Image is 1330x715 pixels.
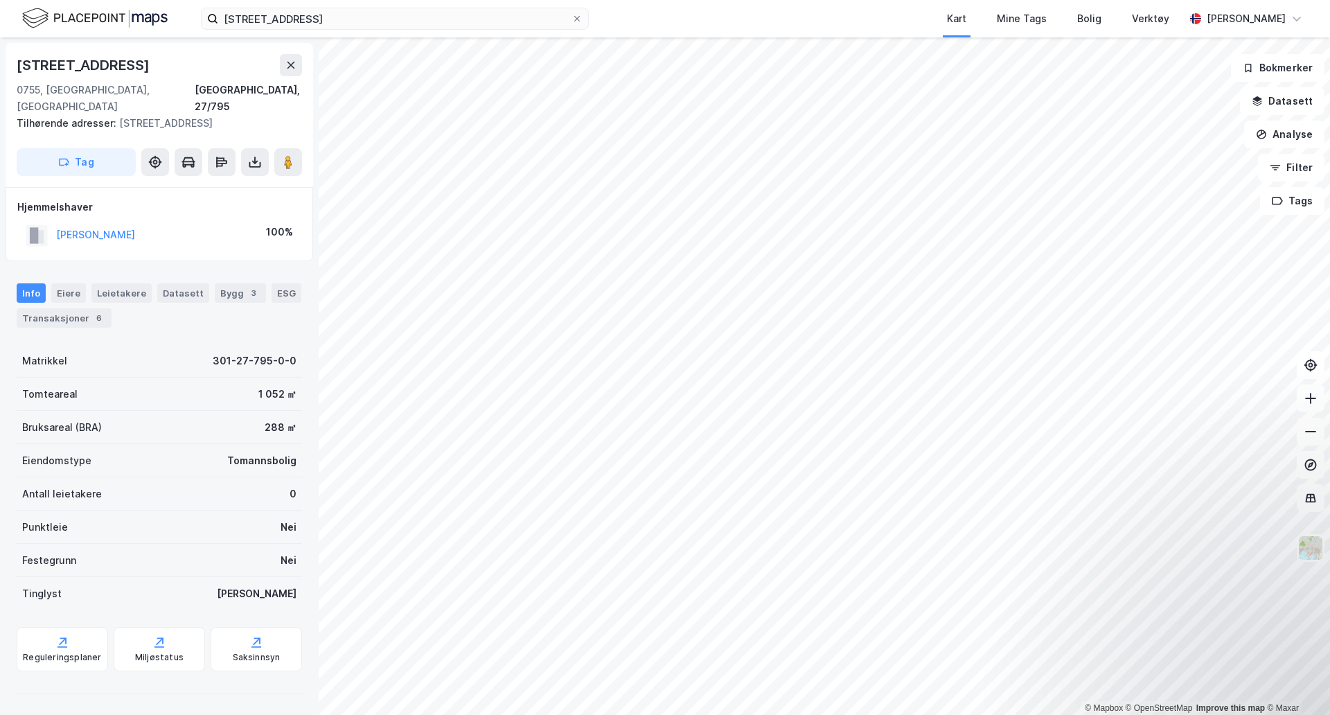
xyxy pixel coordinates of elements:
[258,386,296,403] div: 1 052 ㎡
[17,54,152,76] div: [STREET_ADDRESS]
[51,283,86,303] div: Eiere
[17,115,291,132] div: [STREET_ADDRESS]
[281,519,296,536] div: Nei
[1240,87,1324,115] button: Datasett
[233,652,281,663] div: Saksinnsyn
[1085,703,1123,713] a: Mapbox
[215,283,266,303] div: Bygg
[1207,10,1286,27] div: [PERSON_NAME]
[265,419,296,436] div: 288 ㎡
[290,486,296,502] div: 0
[1132,10,1169,27] div: Verktøy
[266,224,293,240] div: 100%
[22,6,168,30] img: logo.f888ab2527a4732fd821a326f86c7f29.svg
[157,283,209,303] div: Datasett
[1231,54,1324,82] button: Bokmerker
[1258,154,1324,182] button: Filter
[22,585,62,602] div: Tinglyst
[947,10,966,27] div: Kart
[1244,121,1324,148] button: Analyse
[17,283,46,303] div: Info
[997,10,1047,27] div: Mine Tags
[22,419,102,436] div: Bruksareal (BRA)
[17,82,195,115] div: 0755, [GEOGRAPHIC_DATA], [GEOGRAPHIC_DATA]
[213,353,296,369] div: 301-27-795-0-0
[91,283,152,303] div: Leietakere
[1196,703,1265,713] a: Improve this map
[22,353,67,369] div: Matrikkel
[22,486,102,502] div: Antall leietakere
[1297,535,1324,561] img: Z
[17,148,136,176] button: Tag
[17,308,112,328] div: Transaksjoner
[22,519,68,536] div: Punktleie
[1126,703,1193,713] a: OpenStreetMap
[92,311,106,325] div: 6
[227,452,296,469] div: Tomannsbolig
[217,585,296,602] div: [PERSON_NAME]
[22,386,78,403] div: Tomteareal
[23,652,101,663] div: Reguleringsplaner
[247,286,260,300] div: 3
[17,117,119,129] span: Tilhørende adresser:
[22,452,91,469] div: Eiendomstype
[1077,10,1101,27] div: Bolig
[218,8,571,29] input: Søk på adresse, matrikkel, gårdeiere, leietakere eller personer
[281,552,296,569] div: Nei
[195,82,302,115] div: [GEOGRAPHIC_DATA], 27/795
[135,652,184,663] div: Miljøstatus
[17,199,301,215] div: Hjemmelshaver
[1260,187,1324,215] button: Tags
[22,552,76,569] div: Festegrunn
[272,283,301,303] div: ESG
